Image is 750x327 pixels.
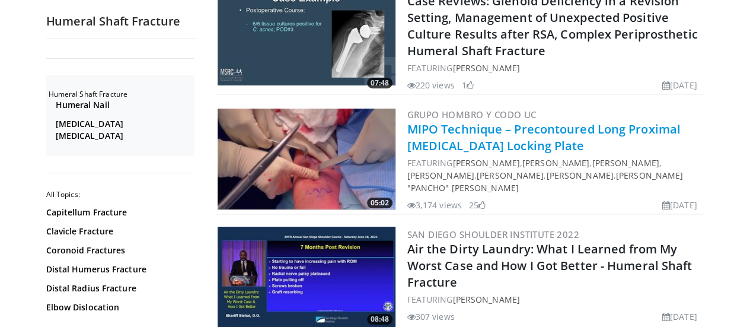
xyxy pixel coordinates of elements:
[407,121,681,154] a: MIPO Technique – Precontoured Long Proximal [MEDICAL_DATA] Locking Plate
[407,310,455,323] li: 307 views
[452,294,519,305] a: [PERSON_NAME]
[662,310,697,323] li: [DATE]
[407,293,702,306] div: FEATURING
[407,79,455,91] li: 220 views
[56,118,192,142] a: [MEDICAL_DATA] [MEDICAL_DATA]
[662,199,697,211] li: [DATE]
[407,170,474,181] a: [PERSON_NAME]
[469,199,486,211] li: 25
[46,226,192,237] a: Clavicle Fracture
[546,170,613,181] a: [PERSON_NAME]
[662,79,697,91] li: [DATE]
[46,207,192,218] a: Capitellum Fracture
[407,157,702,194] div: FEATURING , , , , , ,
[218,109,395,209] a: 05:02
[46,245,192,256] a: Coronoid Fractures
[46,14,197,29] h2: Humeral Shaft Fracture
[46,301,192,313] a: Elbow Dislocation
[367,198,392,208] span: 05:02
[46,190,194,199] h2: All Topics:
[218,109,395,209] img: f3e84d5d-5976-4088-bd6c-34e7a9c3a549.300x170_q85_crop-smart_upscale.jpg
[46,263,192,275] a: Distal Humerus Fracture
[592,157,659,169] a: [PERSON_NAME]
[407,228,579,240] a: San Diego Shoulder Institute 2022
[522,157,589,169] a: [PERSON_NAME]
[462,79,474,91] li: 1
[407,109,537,120] a: Grupo Hombro y Codo UC
[407,199,462,211] li: 3,174 views
[367,314,392,325] span: 08:48
[407,241,692,290] a: Air the Dirty Laundry: What I Learned from My Worst Case and How I Got Better - Humeral Shaft Fra...
[46,282,192,294] a: Distal Radius Fracture
[452,157,519,169] a: [PERSON_NAME]
[407,62,702,74] div: FEATURING
[367,78,392,88] span: 07:48
[452,62,519,74] a: [PERSON_NAME]
[477,170,544,181] a: [PERSON_NAME]
[56,99,192,111] a: Humeral Nail
[49,90,194,99] h2: Humeral Shaft Fracture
